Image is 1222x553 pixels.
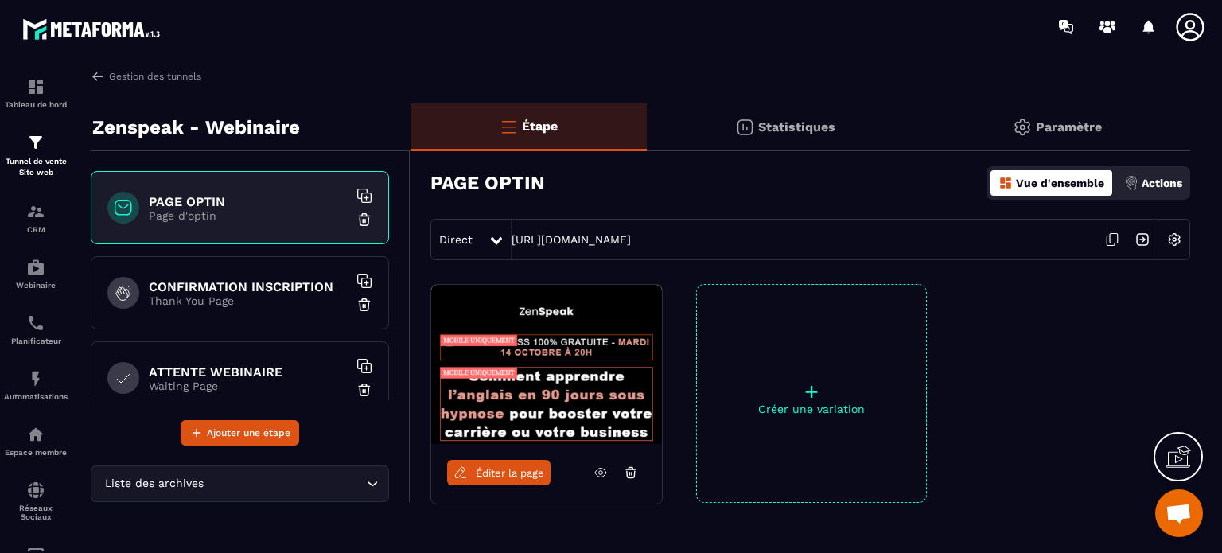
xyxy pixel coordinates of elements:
[26,369,45,388] img: automations
[4,190,68,246] a: formationformationCRM
[1013,118,1032,137] img: setting-gr.5f69749f.svg
[26,133,45,152] img: formation
[447,460,551,485] a: Éditer la page
[4,413,68,469] a: automationsautomationsEspace membre
[4,65,68,121] a: formationformationTableau de bord
[4,302,68,357] a: schedulerschedulerPlanificateur
[499,117,518,136] img: bars-o.4a397970.svg
[149,194,348,209] h6: PAGE OPTIN
[4,504,68,521] p: Réseaux Sociaux
[101,475,207,493] span: Liste des archives
[522,119,558,134] p: Étape
[476,467,544,479] span: Éditer la page
[356,382,372,398] img: trash
[207,425,290,441] span: Ajouter une étape
[4,246,68,302] a: automationsautomationsWebinaire
[4,448,68,457] p: Espace membre
[356,212,372,228] img: trash
[26,481,45,500] img: social-network
[697,380,926,403] p: +
[22,14,165,44] img: logo
[149,294,348,307] p: Thank You Page
[4,121,68,190] a: formationformationTunnel de vente Site web
[26,202,45,221] img: formation
[1159,224,1189,255] img: setting-w.858f3a88.svg
[91,69,201,84] a: Gestion des tunnels
[4,469,68,533] a: social-networksocial-networkRéseaux Sociaux
[26,258,45,277] img: automations
[92,111,300,143] p: Zenspeak - Webinaire
[735,118,754,137] img: stats.20deebd0.svg
[430,172,545,194] h3: PAGE OPTIN
[149,364,348,380] h6: ATTENTE WEBINAIRE
[4,156,68,178] p: Tunnel de vente Site web
[91,465,389,502] div: Search for option
[26,313,45,333] img: scheduler
[998,176,1013,190] img: dashboard-orange.40269519.svg
[697,403,926,415] p: Créer une variation
[149,380,348,392] p: Waiting Page
[4,357,68,413] a: automationsautomationsAutomatisations
[356,297,372,313] img: trash
[149,209,348,222] p: Page d'optin
[1124,176,1138,190] img: actions.d6e523a2.png
[1155,489,1203,537] div: Ouvrir le chat
[4,281,68,290] p: Webinaire
[758,119,835,134] p: Statistiques
[1142,177,1182,189] p: Actions
[512,233,631,246] a: [URL][DOMAIN_NAME]
[1036,119,1102,134] p: Paramètre
[4,225,68,234] p: CRM
[4,337,68,345] p: Planificateur
[149,279,348,294] h6: CONFIRMATION INSCRIPTION
[1016,177,1104,189] p: Vue d'ensemble
[181,420,299,446] button: Ajouter une étape
[1127,224,1158,255] img: arrow-next.bcc2205e.svg
[4,392,68,401] p: Automatisations
[26,425,45,444] img: automations
[26,77,45,96] img: formation
[4,100,68,109] p: Tableau de bord
[431,285,662,444] img: image
[439,233,473,246] span: Direct
[91,69,105,84] img: arrow
[207,475,363,493] input: Search for option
